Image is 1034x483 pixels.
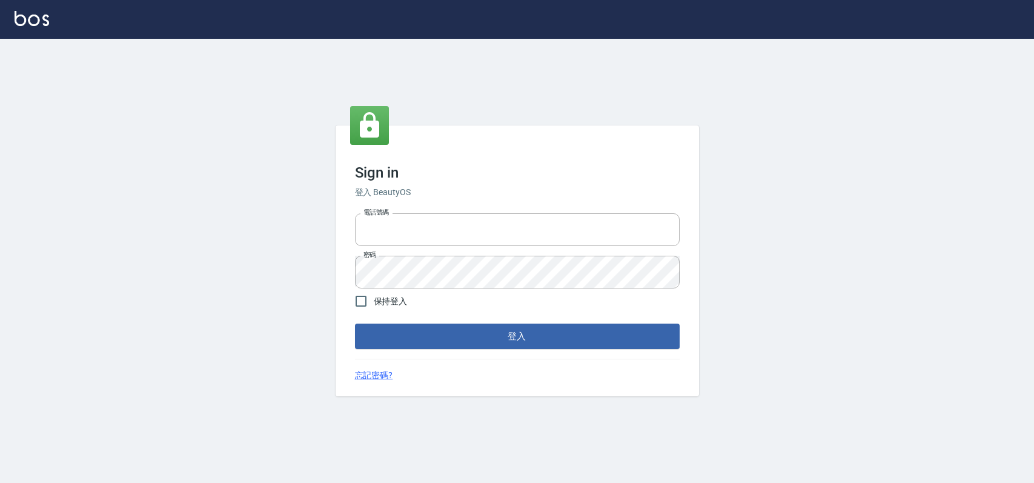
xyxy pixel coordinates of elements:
span: 保持登入 [374,295,408,308]
img: Logo [15,11,49,26]
label: 密碼 [363,250,376,259]
button: 登入 [355,324,680,349]
label: 電話號碼 [363,208,389,217]
h6: 登入 BeautyOS [355,186,680,199]
a: 忘記密碼? [355,369,393,382]
h3: Sign in [355,164,680,181]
